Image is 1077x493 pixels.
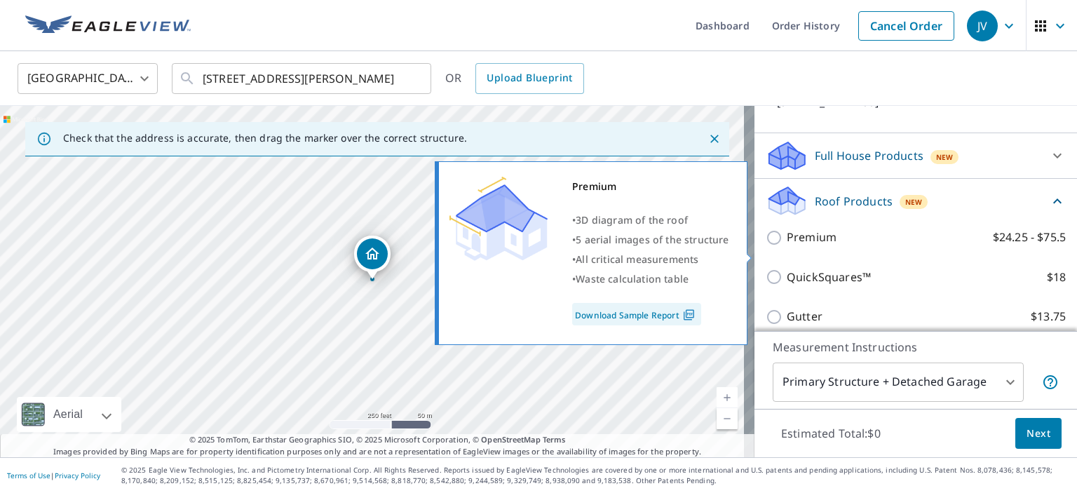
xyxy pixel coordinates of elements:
[203,59,402,98] input: Search by address or latitude-longitude
[572,303,701,325] a: Download Sample Report
[18,59,158,98] div: [GEOGRAPHIC_DATA]
[1031,308,1066,325] p: $13.75
[572,230,729,250] div: •
[1015,418,1062,450] button: Next
[773,363,1024,402] div: Primary Structure + Detached Garage
[487,69,572,87] span: Upload Blueprint
[1027,425,1050,443] span: Next
[572,269,729,289] div: •
[572,210,729,230] div: •
[576,233,729,246] span: 5 aerial images of the structure
[773,339,1059,356] p: Measurement Instructions
[55,471,100,480] a: Privacy Policy
[481,434,540,445] a: OpenStreetMap
[1047,269,1066,286] p: $18
[905,196,923,208] span: New
[815,147,923,164] p: Full House Products
[576,272,689,285] span: Waste calculation table
[787,269,871,286] p: QuickSquares™
[543,434,566,445] a: Terms
[815,193,893,210] p: Roof Products
[189,434,566,446] span: © 2025 TomTom, Earthstar Geographics SIO, © 2025 Microsoft Corporation, ©
[17,397,121,432] div: Aerial
[705,130,724,148] button: Close
[576,213,688,227] span: 3D diagram of the roof
[717,387,738,408] a: Current Level 17, Zoom In
[572,250,729,269] div: •
[445,63,584,94] div: OR
[787,229,836,246] p: Premium
[49,397,87,432] div: Aerial
[770,418,892,449] p: Estimated Total: $0
[475,63,583,94] a: Upload Blueprint
[936,151,954,163] span: New
[7,471,50,480] a: Terms of Use
[63,132,467,144] p: Check that the address is accurate, then drag the marker over the correct structure.
[967,11,998,41] div: JV
[993,229,1066,246] p: $24.25 - $75.5
[449,177,548,261] img: Premium
[717,408,738,429] a: Current Level 17, Zoom Out
[679,309,698,321] img: Pdf Icon
[25,15,191,36] img: EV Logo
[121,465,1070,486] p: © 2025 Eagle View Technologies, Inc. and Pictometry International Corp. All Rights Reserved. Repo...
[766,139,1066,173] div: Full House ProductsNew
[354,236,391,279] div: Dropped pin, building 1, Residential property, 37446 E Meadowhill Dr Northville, MI 48167
[858,11,954,41] a: Cancel Order
[572,177,729,196] div: Premium
[576,252,698,266] span: All critical measurements
[7,471,100,480] p: |
[787,308,822,325] p: Gutter
[766,184,1066,217] div: Roof ProductsNew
